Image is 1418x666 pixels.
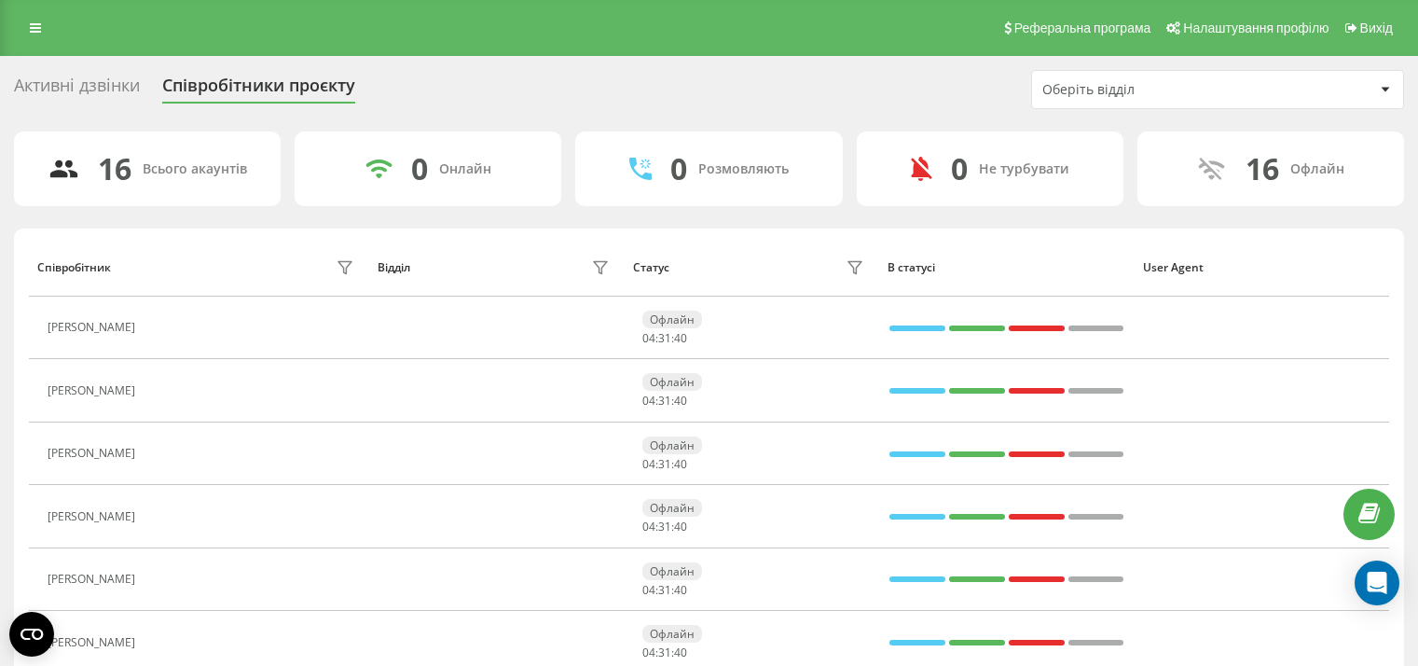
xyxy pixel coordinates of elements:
[37,261,111,274] div: Співробітник
[411,151,428,187] div: 0
[1014,21,1151,35] span: Реферальна програма
[642,499,702,517] div: Офлайн
[1290,161,1344,177] div: Офлайн
[1143,261,1381,274] div: User Agent
[670,151,687,187] div: 0
[658,330,671,346] span: 31
[642,520,687,534] div: : :
[48,510,140,523] div: [PERSON_NAME]
[642,645,655,660] span: 04
[979,161,1069,177] div: Не турбувати
[658,393,671,409] span: 31
[48,447,140,460] div: [PERSON_NAME]
[642,311,702,328] div: Офлайн
[48,636,140,649] div: [PERSON_NAME]
[642,437,702,454] div: Офлайн
[642,458,687,471] div: : :
[674,645,687,660] span: 40
[1360,21,1393,35] span: Вихід
[642,373,702,391] div: Офлайн
[658,519,671,534] span: 31
[642,519,655,534] span: 04
[674,456,687,472] span: 40
[642,330,655,346] span: 04
[642,625,702,643] div: Офлайн
[642,646,687,659] div: : :
[658,582,671,598] span: 31
[674,393,687,409] span: 40
[1246,151,1279,187] div: 16
[48,573,140,586] div: [PERSON_NAME]
[98,151,131,187] div: 16
[1183,21,1329,35] span: Налаштування профілю
[642,332,687,345] div: : :
[143,161,247,177] div: Всього акаунтів
[674,582,687,598] span: 40
[642,584,687,597] div: : :
[1355,561,1399,605] div: Open Intercom Messenger
[642,393,655,409] span: 04
[642,456,655,472] span: 04
[14,76,140,104] div: Активні дзвінки
[658,645,671,660] span: 31
[1042,82,1265,98] div: Оберіть відділ
[162,76,355,104] div: Співробітники проєкту
[674,330,687,346] span: 40
[378,261,410,274] div: Відділ
[9,612,54,657] button: Open CMP widget
[48,321,140,334] div: [PERSON_NAME]
[951,151,968,187] div: 0
[642,562,702,580] div: Офлайн
[642,395,687,408] div: : :
[888,261,1125,274] div: В статусі
[642,582,655,598] span: 04
[658,456,671,472] span: 31
[633,261,669,274] div: Статус
[698,161,789,177] div: Розмовляють
[674,519,687,534] span: 40
[439,161,491,177] div: Онлайн
[48,384,140,397] div: [PERSON_NAME]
